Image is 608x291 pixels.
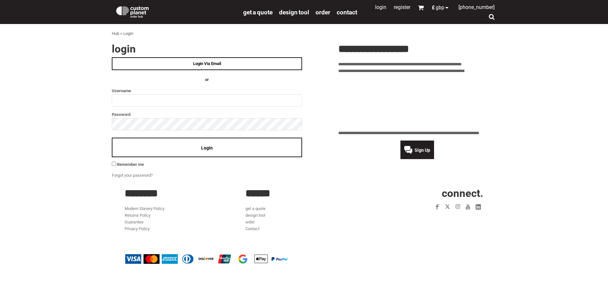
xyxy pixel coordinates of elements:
span: Login [201,145,213,150]
img: Diners Club [180,254,196,264]
a: get a quote [245,206,266,211]
img: Apple Pay [253,254,269,264]
a: Modern Slavery Policy [125,206,164,211]
span: design tool [279,9,309,16]
img: China UnionPay [217,254,233,264]
span: Login Via Email [193,61,221,66]
a: Custom Planet [112,2,240,21]
a: design tool [245,213,265,218]
span: Sign Up [415,148,430,153]
a: order [245,220,255,224]
span: £ [432,5,436,10]
input: Remember me [112,162,116,166]
a: Login Via Email [112,57,302,70]
iframe: Customer reviews powered by Trustpilot [395,216,483,223]
span: [PHONE_NUMBER] [458,4,495,10]
span: Remember me [117,162,144,167]
a: Privacy Policy [125,226,150,231]
span: get a quote [243,9,273,16]
a: Hub [112,31,119,36]
a: Forgot your password? [112,173,153,178]
a: get a quote [243,8,273,16]
a: order [316,8,330,16]
a: Contact [245,226,259,231]
h2: CONNECT. [366,188,483,198]
div: Login [123,30,133,37]
a: Returns Policy [125,213,151,218]
img: Visa [125,254,141,264]
a: Login [375,4,386,10]
span: order [316,9,330,16]
img: PayPal [271,257,287,261]
div: > [120,30,122,37]
img: Mastercard [144,254,160,264]
h4: OR [112,77,302,83]
label: Username [112,87,302,94]
h2: Login [112,44,302,54]
img: Discover [198,254,214,264]
a: Contact [337,8,357,16]
img: American Express [162,254,178,264]
iframe: Customer reviews powered by Trustpilot [338,78,496,126]
a: Register [394,4,410,10]
img: Google Pay [235,254,251,264]
span: Contact [337,9,357,16]
label: Password [112,111,302,118]
a: Guarantee [125,220,144,224]
a: design tool [279,8,309,16]
span: GBP [436,5,444,10]
img: Custom Planet [115,5,150,18]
